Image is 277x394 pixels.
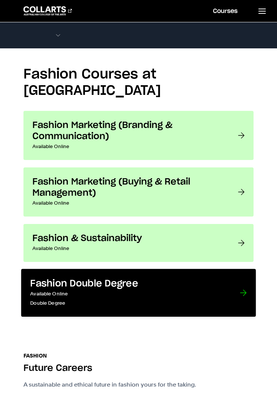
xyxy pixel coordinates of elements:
p: Available Online [32,244,223,253]
h2: Future Careers [23,362,92,374]
h3: Fashion Double Degree [31,278,225,290]
a: Fashion & Sustainability Available Online [23,224,254,262]
a: Fashion Marketing (Branding & Communication) Available Online [23,111,254,160]
p: Available Online [31,289,225,298]
a: Fashion Marketing (Buying & Retail Management) Available Online [23,167,254,217]
div: Go to homepage [23,6,72,15]
p: Available Online [32,199,223,208]
p: A sustainable and ethical future in fashion yours for the taking. [23,380,196,389]
a: Fashion Double Degree Available Online Double Degree [21,269,256,317]
p: Fashion [23,352,47,359]
p: Available Online [32,142,223,151]
h3: Fashion & Sustainability [32,233,223,244]
h3: Fashion Marketing (Buying & Retail Management) [32,176,223,199]
p: Double Degree [31,299,225,308]
h3: Fashion Marketing (Branding & Communication) [32,120,223,142]
h2: Fashion Courses at [GEOGRAPHIC_DATA] [23,66,254,99]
